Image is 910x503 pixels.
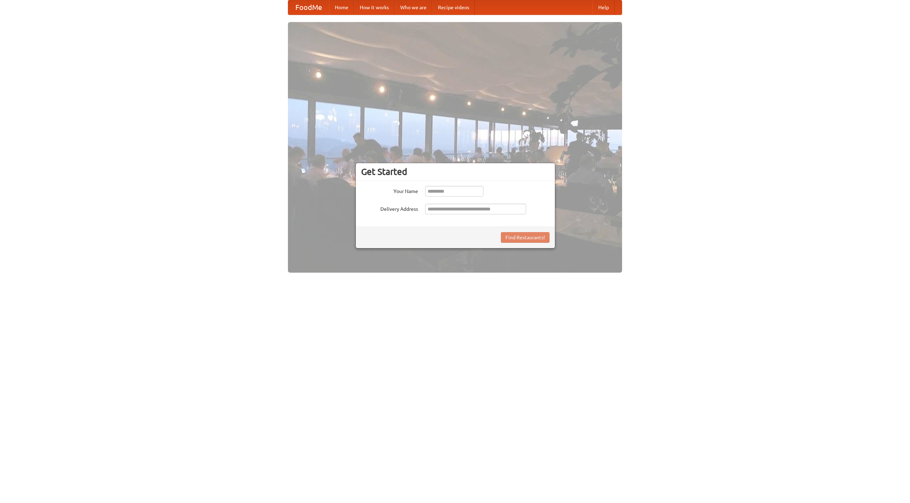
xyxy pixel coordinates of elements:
label: Delivery Address [361,204,418,213]
h3: Get Started [361,166,550,177]
a: Who we are [395,0,432,15]
a: FoodMe [288,0,329,15]
label: Your Name [361,186,418,195]
a: Recipe videos [432,0,475,15]
a: How it works [354,0,395,15]
a: Home [329,0,354,15]
button: Find Restaurants! [501,232,550,243]
a: Help [593,0,615,15]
